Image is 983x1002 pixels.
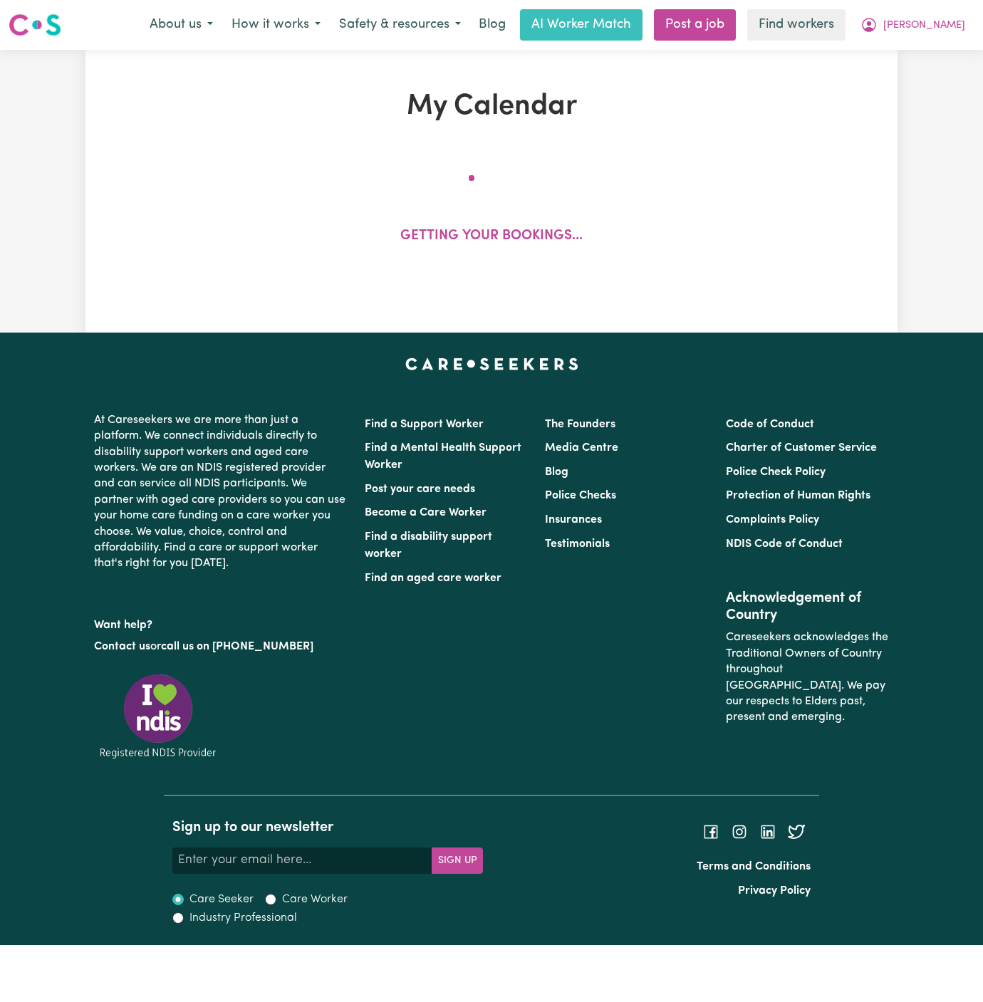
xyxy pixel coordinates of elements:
span: [PERSON_NAME] [883,18,965,33]
a: Follow Careseekers on Instagram [731,825,748,837]
p: or [94,633,348,660]
a: Charter of Customer Service [726,442,877,454]
p: Getting your bookings... [400,226,583,247]
a: Post your care needs [365,484,475,495]
a: Become a Care Worker [365,507,487,518]
a: Find an aged care worker [365,573,501,584]
a: Follow Careseekers on LinkedIn [759,825,776,837]
a: Protection of Human Rights [726,490,870,501]
h2: Acknowledgement of Country [726,590,889,624]
p: Want help? [94,612,348,633]
a: Testimonials [545,538,610,550]
p: At Careseekers we are more than just a platform. We connect individuals directly to disability su... [94,407,348,578]
p: Careseekers acknowledges the Traditional Owners of Country throughout [GEOGRAPHIC_DATA]. We pay o... [726,624,889,731]
a: Complaints Policy [726,514,819,526]
a: Blog [470,9,514,41]
a: Insurances [545,514,602,526]
a: The Founders [545,419,615,430]
a: Find workers [747,9,846,41]
button: Subscribe [432,847,483,873]
a: Privacy Policy [738,885,811,897]
h2: Sign up to our newsletter [172,819,483,836]
a: Careseekers logo [9,9,61,41]
img: Careseekers logo [9,12,61,38]
a: Code of Conduct [726,419,814,430]
h1: My Calendar [162,90,821,124]
a: Find a Support Worker [365,419,484,430]
a: Terms and Conditions [697,861,811,872]
button: My Account [851,10,974,40]
a: call us on [PHONE_NUMBER] [161,641,313,652]
label: Care Worker [282,891,348,908]
a: Find a disability support worker [365,531,492,560]
a: Police Checks [545,490,616,501]
a: Blog [545,466,568,478]
button: How it works [222,10,330,40]
a: Police Check Policy [726,466,826,478]
a: Media Centre [545,442,618,454]
button: Safety & resources [330,10,470,40]
a: Follow Careseekers on Facebook [702,825,719,837]
button: About us [140,10,222,40]
input: Enter your email here... [172,847,432,873]
label: Industry Professional [189,909,297,927]
a: NDIS Code of Conduct [726,538,843,550]
a: Find a Mental Health Support Worker [365,442,521,471]
a: AI Worker Match [520,9,643,41]
label: Care Seeker [189,891,254,908]
a: Post a job [654,9,736,41]
a: Careseekers home page [405,358,578,370]
a: Follow Careseekers on Twitter [788,825,805,837]
a: Contact us [94,641,150,652]
img: Registered NDIS provider [94,672,222,761]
